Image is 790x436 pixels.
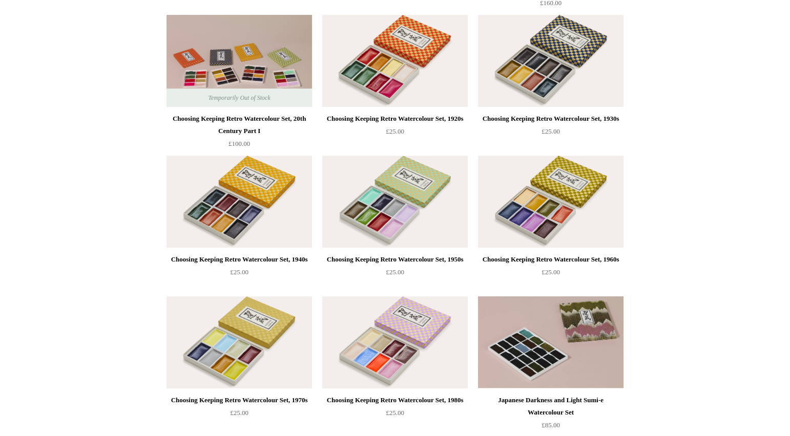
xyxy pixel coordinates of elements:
[167,296,312,388] img: Choosing Keeping Retro Watercolour Set, 1970s
[322,156,468,248] a: Choosing Keeping Retro Watercolour Set, 1950s Choosing Keeping Retro Watercolour Set, 1950s
[322,15,468,107] a: Choosing Keeping Retro Watercolour Set, 1920s Choosing Keeping Retro Watercolour Set, 1920s
[478,296,623,388] img: Japanese Darkness and Light Sumi-e Watercolour Set
[481,113,621,125] div: Choosing Keeping Retro Watercolour Set, 1930s
[386,127,404,135] span: £25.00
[167,156,312,248] a: Choosing Keeping Retro Watercolour Set, 1940s Choosing Keeping Retro Watercolour Set, 1940s
[478,156,623,248] img: Choosing Keeping Retro Watercolour Set, 1960s
[322,296,468,388] img: Choosing Keeping Retro Watercolour Set, 1980s
[386,268,404,276] span: £25.00
[478,113,623,155] a: Choosing Keeping Retro Watercolour Set, 1930s £25.00
[169,113,309,137] div: Choosing Keeping Retro Watercolour Set, 20th Century Part I
[542,421,560,429] span: £85.00
[478,253,623,295] a: Choosing Keeping Retro Watercolour Set, 1960s £25.00
[167,113,312,155] a: Choosing Keeping Retro Watercolour Set, 20th Century Part I £100.00
[481,253,621,266] div: Choosing Keeping Retro Watercolour Set, 1960s
[478,296,623,388] a: Japanese Darkness and Light Sumi-e Watercolour Set Japanese Darkness and Light Sumi-e Watercolour...
[325,113,465,125] div: Choosing Keeping Retro Watercolour Set, 1920s
[167,394,312,436] a: Choosing Keeping Retro Watercolour Set, 1970s £25.00
[230,268,248,276] span: £25.00
[322,394,468,436] a: Choosing Keeping Retro Watercolour Set, 1980s £25.00
[478,156,623,248] a: Choosing Keeping Retro Watercolour Set, 1960s Choosing Keeping Retro Watercolour Set, 1960s
[322,156,468,248] img: Choosing Keeping Retro Watercolour Set, 1950s
[167,15,312,107] a: Choosing Keeping Retro Watercolour Set, 20th Century Part I Choosing Keeping Retro Watercolour Se...
[198,89,280,107] span: Temporarily Out of Stock
[167,156,312,248] img: Choosing Keeping Retro Watercolour Set, 1940s
[169,394,309,406] div: Choosing Keeping Retro Watercolour Set, 1970s
[481,394,621,419] div: Japanese Darkness and Light Sumi-e Watercolour Set
[322,113,468,155] a: Choosing Keeping Retro Watercolour Set, 1920s £25.00
[478,15,623,107] a: Choosing Keeping Retro Watercolour Set, 1930s Choosing Keeping Retro Watercolour Set, 1930s
[169,253,309,266] div: Choosing Keeping Retro Watercolour Set, 1940s
[167,296,312,388] a: Choosing Keeping Retro Watercolour Set, 1970s Choosing Keeping Retro Watercolour Set, 1970s
[230,409,248,417] span: £25.00
[228,140,250,147] span: £100.00
[478,15,623,107] img: Choosing Keeping Retro Watercolour Set, 1930s
[386,409,404,417] span: £25.00
[167,253,312,295] a: Choosing Keeping Retro Watercolour Set, 1940s £25.00
[167,15,312,107] img: Choosing Keeping Retro Watercolour Set, 20th Century Part I
[325,394,465,406] div: Choosing Keeping Retro Watercolour Set, 1980s
[478,394,623,436] a: Japanese Darkness and Light Sumi-e Watercolour Set £85.00
[322,296,468,388] a: Choosing Keeping Retro Watercolour Set, 1980s Choosing Keeping Retro Watercolour Set, 1980s
[322,253,468,295] a: Choosing Keeping Retro Watercolour Set, 1950s £25.00
[542,268,560,276] span: £25.00
[325,253,465,266] div: Choosing Keeping Retro Watercolour Set, 1950s
[322,15,468,107] img: Choosing Keeping Retro Watercolour Set, 1920s
[542,127,560,135] span: £25.00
